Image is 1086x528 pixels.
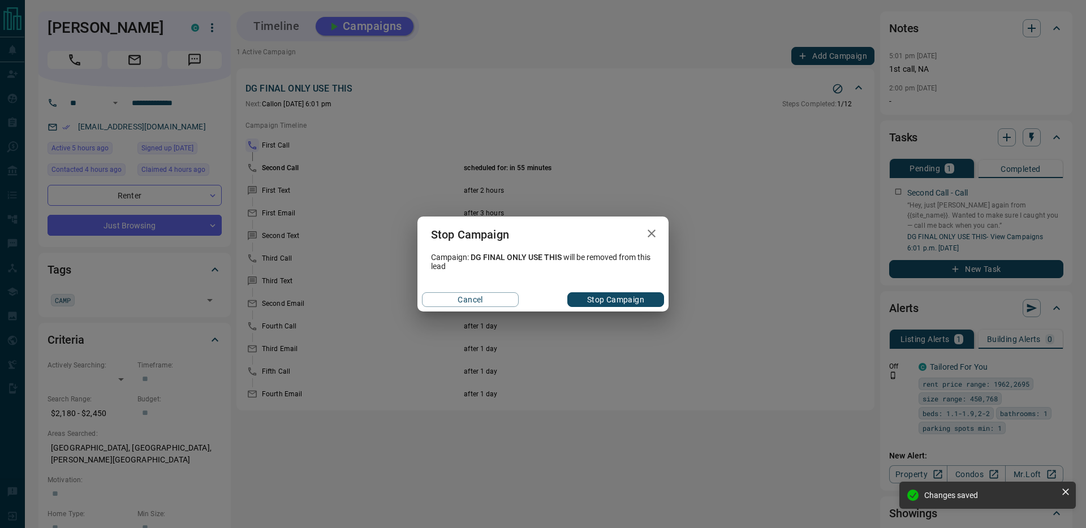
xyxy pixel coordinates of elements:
span: DG FINAL ONLY USE THIS [471,253,562,262]
button: Stop Campaign [567,292,664,307]
h2: Stop Campaign [417,217,523,253]
div: Campaign: will be removed from this lead [417,253,669,271]
button: Cancel [422,292,519,307]
div: Changes saved [924,491,1057,500]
